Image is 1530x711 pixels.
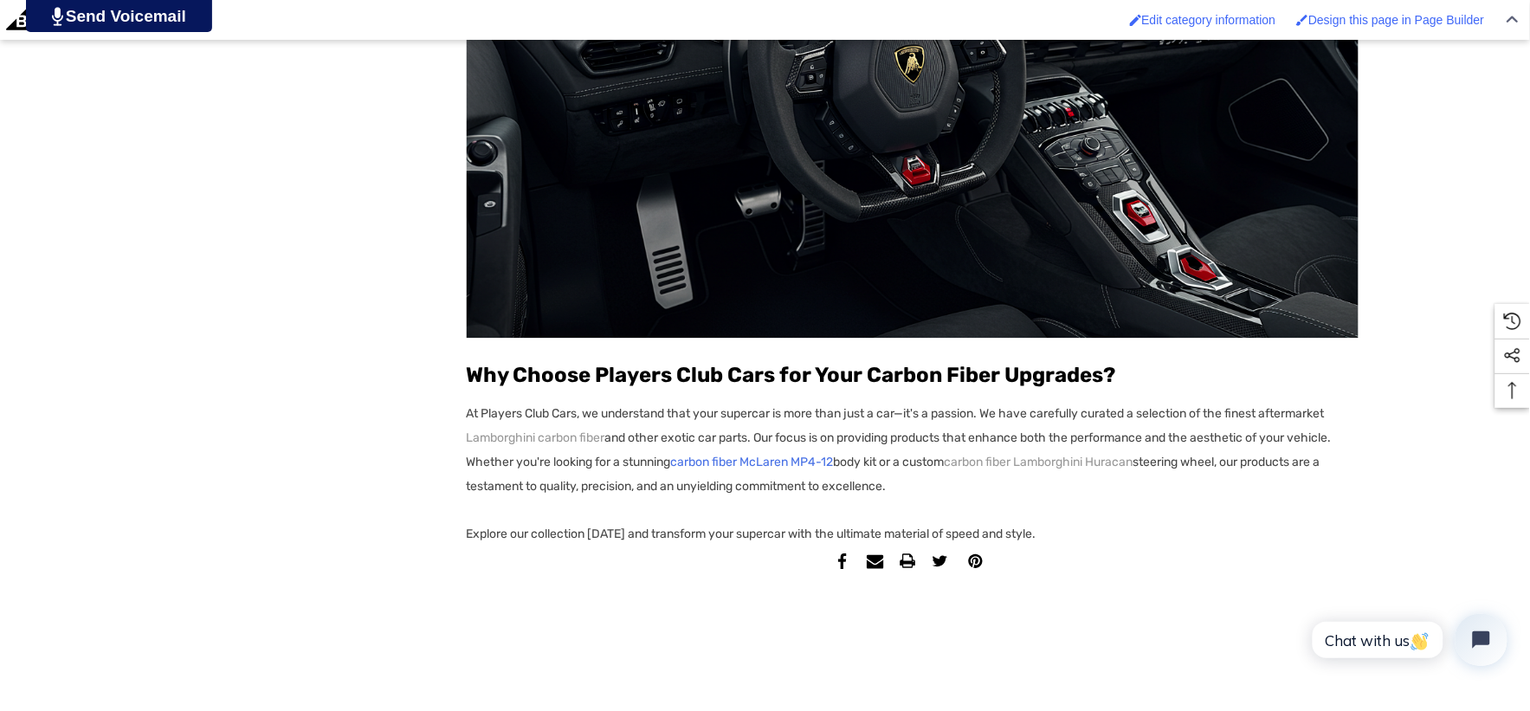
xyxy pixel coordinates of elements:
[1504,347,1521,365] svg: Social Media
[467,426,605,450] a: Lamborghini carbon fiber
[1495,382,1530,399] svg: Top
[1121,4,1285,36] a: Enabled brush for category edit Edit category information
[467,522,1359,546] p: Explore our collection [DATE] and transform your supercar with the ultimate material of speed and...
[467,397,1359,499] p: At Players Club Cars, we understand that your supercar is more than just a car—it's a passion. We...
[1296,14,1308,26] img: Enabled brush for page builder edit.
[1130,14,1142,26] img: Enabled brush for category edit
[945,450,1133,475] a: carbon fiber Lamborghini Huracan
[1288,4,1493,36] a: Enabled brush for page builder edit. Design this page in Page Builder
[671,450,834,475] a: carbon fiber McLaren MP4-12
[467,359,1359,391] h4: Why Choose Players Club Cars for Your Carbon Fiber Upgrades?
[1294,599,1522,681] iframe: Tidio Chat
[1507,16,1519,23] img: Close Admin Bar
[900,553,917,570] a: Print
[1142,13,1276,27] span: Edit category information
[1308,13,1484,27] span: Design this page in Page Builder
[1504,313,1521,330] svg: Recently Viewed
